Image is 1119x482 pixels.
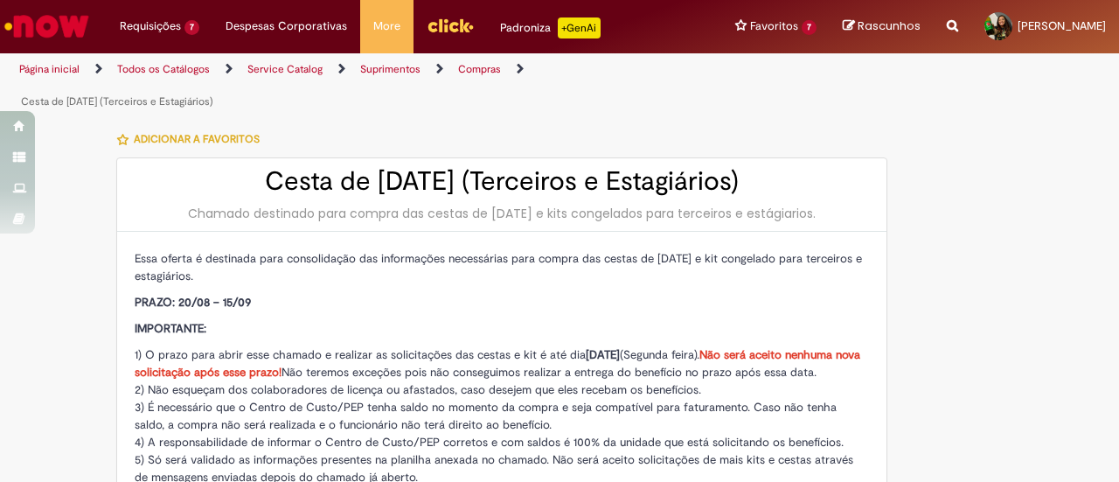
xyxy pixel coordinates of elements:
span: 4) A responsabilidade de informar o Centro de Custo/PEP corretos e com saldos é 100% da unidade q... [135,435,844,450]
h2: Cesta de [DATE] (Terceiros e Estagiários) [135,167,869,196]
span: Requisições [120,17,181,35]
span: Essa oferta é destinada para consolidação das informações necessárias para compra das cestas de [... [135,251,862,283]
p: +GenAi [558,17,601,38]
a: Suprimentos [360,62,420,76]
span: PRAZO: 20/08 – 15/09 [135,295,251,310]
img: ServiceNow [2,9,92,44]
a: Rascunhos [843,18,921,35]
a: Todos os Catálogos [117,62,210,76]
span: 3) É necessário que o Centro de Custo/PEP tenha saldo no momento da compra e seja compatível para... [135,400,837,432]
a: Compras [458,62,501,76]
span: Adicionar a Favoritos [134,132,260,146]
a: Service Catalog [247,62,323,76]
a: Página inicial [19,62,80,76]
span: [PERSON_NAME] [1018,18,1106,33]
span: 2) Não esqueçam dos colaboradores de licença ou afastados, caso desejem que eles recebam os benef... [135,382,701,397]
strong: [DATE] [586,347,620,362]
ul: Trilhas de página [13,53,733,118]
span: Despesas Corporativas [226,17,347,35]
a: Cesta de [DATE] (Terceiros e Estagiários) [21,94,213,108]
span: 7 [802,20,817,35]
img: click_logo_yellow_360x200.png [427,12,474,38]
span: Rascunhos [858,17,921,34]
span: IMPORTANTE: [135,321,206,336]
span: Favoritos [750,17,798,35]
span: 1) O prazo para abrir esse chamado e realizar as solicitações das cestas e kit é até dia (Segunda... [135,347,860,380]
span: 7 [184,20,199,35]
span: More [373,17,400,35]
div: Padroniza [500,17,601,38]
button: Adicionar a Favoritos [116,121,269,157]
div: Chamado destinado para compra das cestas de [DATE] e kits congelados para terceiros e estágiarios. [135,205,869,222]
